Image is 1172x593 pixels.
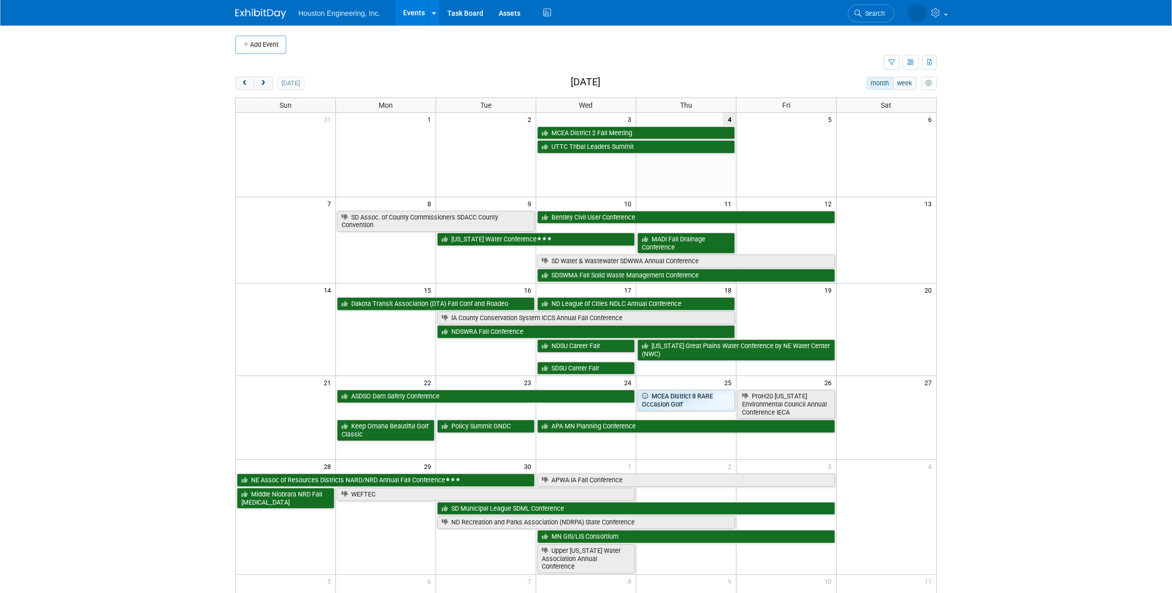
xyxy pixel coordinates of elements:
a: [US_STATE] Water Conference [437,233,635,246]
span: 23 [523,376,536,389]
span: Mon [379,101,393,109]
img: ExhibitDay [235,9,286,19]
a: MN GIS/LIS Consortium [537,530,835,543]
span: Thu [680,101,692,109]
a: UTTC Tribal Leaders Summit [537,140,735,153]
a: Dakota Transit Association (DTA) Fall Conf and Roadeo [337,297,535,310]
span: 8 [627,575,636,587]
a: WEFTEC [337,488,635,501]
a: ASDSO Dam Safety Conference [337,390,635,403]
span: 17 [623,284,636,296]
a: Keep Omaha Beautiful Golf Classic [337,420,435,441]
span: 9 [727,575,736,587]
span: Sat [881,101,891,109]
button: Add Event [235,36,286,54]
a: APA MN Planning Conference [537,420,835,433]
span: 8 [426,197,436,210]
a: ND Recreation and Parks Association (NDRPA) State Conference [437,516,735,529]
a: NDSWRA Fall Conference [437,325,735,338]
span: 15 [423,284,436,296]
button: myCustomButton [921,77,937,90]
span: 4 [723,113,736,126]
span: 6 [927,113,936,126]
span: 3 [827,460,836,473]
a: SDSU Career Fair [537,362,635,375]
span: 5 [827,113,836,126]
span: 22 [423,376,436,389]
span: 1 [627,460,636,473]
button: prev [235,77,254,90]
a: SD Water & Wastewater SDWWA Annual Conference [537,255,835,268]
span: 10 [623,197,636,210]
span: 30 [523,460,536,473]
span: 21 [323,376,335,389]
span: Tue [480,101,491,109]
a: MCEA District 2 Fall Meeting [537,127,735,140]
span: 28 [323,460,335,473]
span: 4 [927,460,936,473]
a: NE Assoc of Resources Districts NARD/NRD Annual Fall Conference [237,474,535,487]
span: 11 [723,197,736,210]
a: Middle Niobrara NRD Fall [MEDICAL_DATA] [237,488,334,509]
a: ProH20 [US_STATE] Environmental Council Annual Conference IECA [737,390,835,419]
a: Policy Summit GNDC [437,420,535,433]
a: SD Assoc. of County Commissioners SDACC County Convention [337,211,535,232]
span: Wed [579,101,593,109]
a: SD Municipal League SDML Conference [437,502,835,515]
span: 11 [923,575,936,587]
span: 1 [426,113,436,126]
span: Sun [280,101,292,109]
span: 18 [723,284,736,296]
a: MCEA District 8 RARE Occasion Golf [637,390,735,411]
span: 6 [426,575,436,587]
a: Upper [US_STATE] Water Association Annual Conference [537,544,635,573]
a: NDSU Career Fair [537,339,635,353]
span: Search [861,10,885,17]
span: Fri [782,101,790,109]
span: 2 [727,460,736,473]
span: Houston Engineering, Inc. [298,9,380,17]
a: ND League of Cities NDLC Annual Conference [537,297,735,310]
span: 9 [527,197,536,210]
button: month [867,77,893,90]
button: week [893,77,916,90]
a: APWA IA Fall Conference [537,474,835,487]
a: Search [848,5,895,22]
a: SDSWMA Fall Solid Waste Management Conference [537,269,835,282]
a: Bentley Civil User Conference [537,211,835,224]
span: 14 [323,284,335,296]
span: 27 [923,376,936,389]
span: 26 [823,376,836,389]
span: 3 [627,113,636,126]
span: 7 [326,197,335,210]
a: IA County Conservation System ICCS Annual Fall Conference [437,311,735,325]
span: 25 [723,376,736,389]
span: 19 [823,284,836,296]
span: 10 [823,575,836,587]
span: 7 [527,575,536,587]
span: 24 [623,376,636,389]
a: [US_STATE] Great Plains Water Conference by NE Water Center (NWC) [637,339,835,360]
button: next [254,77,272,90]
span: 31 [323,113,335,126]
h2: [DATE] [571,77,600,88]
button: [DATE] [277,77,304,90]
a: MADI Fall Drainage Conference [637,233,735,254]
span: 20 [923,284,936,296]
i: Personalize Calendar [926,80,932,87]
span: 16 [523,284,536,296]
span: 29 [423,460,436,473]
img: Heidi Joarnt [908,4,927,23]
span: 13 [923,197,936,210]
span: 5 [326,575,335,587]
span: 2 [527,113,536,126]
span: 12 [823,197,836,210]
